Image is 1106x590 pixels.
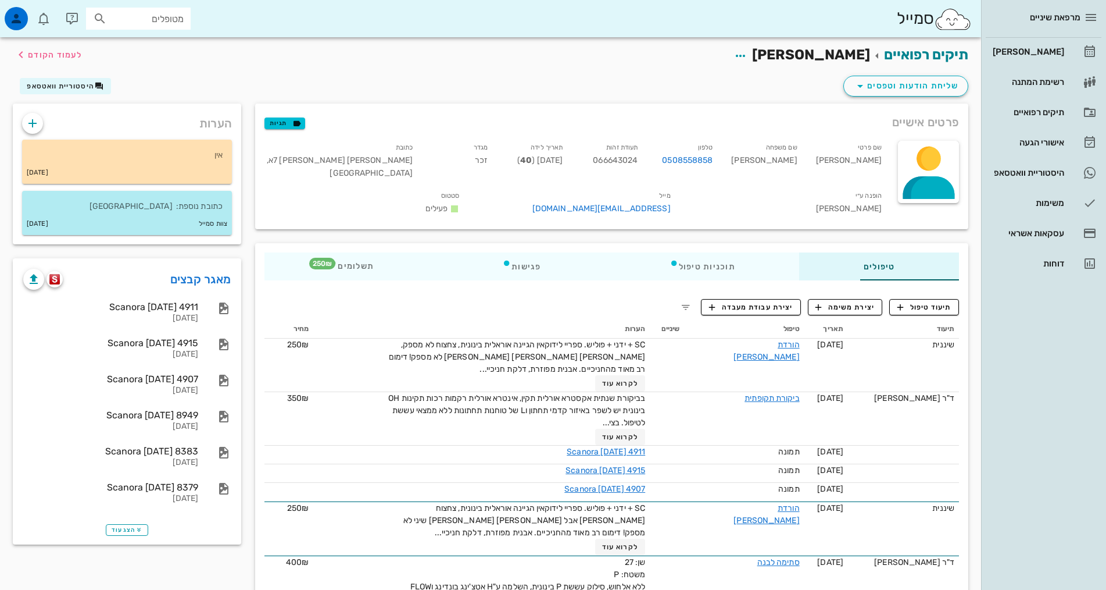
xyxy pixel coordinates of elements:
a: סתימה לבנה [757,557,800,567]
button: תגיות [264,118,305,129]
img: scanora logo [49,274,60,285]
span: היסטוריית וואטסאפ [27,82,94,90]
small: תאריך לידה [531,144,563,151]
div: [PERSON_NAME] [722,138,806,187]
div: Scanora [DATE] 8379 [23,482,198,493]
th: מחיר [264,320,313,339]
button: לקרוא עוד [595,429,646,445]
div: [DATE] [23,314,198,324]
div: ד"ר [PERSON_NAME] [853,556,954,568]
span: מרפאת שיניים [1030,12,1080,23]
span: 250₪ [287,340,309,350]
button: הצג עוד [106,524,148,536]
div: הערות [13,104,241,137]
a: [PERSON_NAME] [986,38,1101,66]
span: [DATE] [817,340,843,350]
div: היסטוריית וואטסאפ [990,168,1064,177]
span: 250₪ [287,503,309,513]
a: היסטוריית וואטסאפ [986,159,1101,187]
div: סמייל [897,6,972,31]
th: טיפול [684,320,804,339]
button: לקרוא עוד [595,375,646,392]
span: לקרוא עוד [602,543,638,551]
div: אישורי הגעה [990,138,1064,147]
span: [DATE] [817,465,843,475]
span: 350₪ [287,393,309,403]
span: [DATE] ( ) [517,155,563,165]
button: שליחת הודעות וטפסים [843,76,968,97]
span: תג [309,258,335,269]
span: 066643024 [593,155,638,165]
button: היסטוריית וואטסאפ [20,78,111,94]
strong: 40 [520,155,532,165]
small: כתובת [396,144,413,151]
small: [DATE] [27,166,48,179]
div: [DATE] [23,458,198,468]
div: תיקים רפואיים [990,108,1064,117]
a: הורדת [PERSON_NAME] [733,503,799,525]
span: פעילים [425,204,448,214]
span: [DATE] [817,503,843,513]
span: [GEOGRAPHIC_DATA] [330,168,413,178]
button: לקרוא עוד [595,539,646,555]
span: לקרוא עוד [602,433,638,441]
small: מגדר [474,144,488,151]
span: , [267,155,269,165]
span: [PERSON_NAME] [752,47,870,63]
a: עסקאות אשראי [986,219,1101,247]
p: אין [31,149,223,162]
small: [DATE] [27,218,48,230]
span: תמונה [778,447,800,457]
small: שם פרטי [858,144,882,151]
div: [DATE] [23,350,198,360]
button: לעמוד הקודם [14,44,82,65]
span: תמונה [778,465,800,475]
span: [DATE] [817,484,843,494]
a: Scanora [DATE] 4911 [567,447,645,457]
small: תעודת זהות [606,144,638,151]
a: רשימת המתנה [986,68,1101,96]
span: תמונה [778,484,800,494]
span: תגיות [270,118,300,129]
th: תיעוד [848,320,959,339]
span: בביקורת שנתית אקסטרא אורלית תקין, אינטרא אורלית רקמות רכות תקינות OH בינונית יש לשפר באיזור קדמי ... [388,393,645,428]
button: יצירת עבודת מעבדה [701,299,800,315]
span: [PERSON_NAME] [PERSON_NAME] 7א [267,155,413,165]
span: שליחת הודעות וטפסים [853,79,958,93]
div: [PERSON_NAME] [680,187,891,222]
a: אישורי הגעה [986,129,1101,157]
small: שם משפחה [766,144,797,151]
button: scanora logo [46,271,63,287]
small: טלפון [698,144,713,151]
div: עסקאות אשראי [990,229,1064,238]
div: [DATE] [23,386,198,396]
span: [DATE] [817,447,843,457]
div: פגישות [438,253,605,280]
span: הצג עוד [112,527,142,534]
span: SC + ידני + פוליש. ספריי לידוקאין הגיינה אוראלית בינונית, צחצוח לא מספק, [PERSON_NAME] [PERSON_NA... [389,340,646,374]
div: Scanora [DATE] 8383 [23,446,198,457]
small: מייל [659,192,670,200]
a: משימות [986,189,1101,217]
div: Scanora [DATE] 4915 [23,337,198,349]
div: משימות [990,198,1064,208]
span: 400₪ [286,557,309,567]
th: שיניים [650,320,684,339]
div: רשימת המתנה [990,77,1064,87]
a: דוחות [986,250,1101,278]
th: תאריך [804,320,848,339]
span: SC + ידני + פוליש. ספריי לידוקאין הגיינה אוראלית בינונית, צחצוח [PERSON_NAME] אבל [PERSON_NAME] [... [403,503,645,538]
div: Scanora [DATE] 8949 [23,410,198,421]
span: [DATE] [817,557,843,567]
div: תוכניות טיפול [605,253,799,280]
div: טיפולים [799,253,959,280]
div: ד"ר [PERSON_NAME] [853,392,954,404]
a: Scanora [DATE] 4907 [564,484,645,494]
div: [DATE] [23,422,198,432]
p: כתובת נוספת: [GEOGRAPHIC_DATA] [31,200,223,213]
a: מאגר קבצים [170,270,231,289]
div: זכר [422,138,497,187]
button: תיעוד טיפול [889,299,959,315]
small: צוות סמייל [199,218,227,230]
span: תג [34,9,41,16]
